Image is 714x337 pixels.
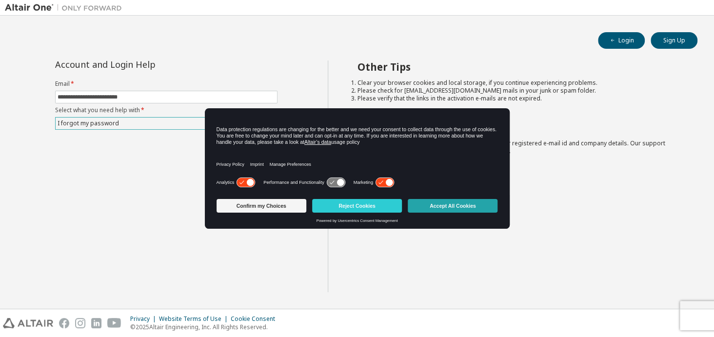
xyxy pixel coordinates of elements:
div: Website Terms of Use [159,315,231,323]
img: facebook.svg [59,318,69,328]
img: linkedin.svg [91,318,101,328]
button: Login [598,32,645,49]
li: Clear your browser cookies and local storage, if you continue experiencing problems. [357,79,680,87]
div: I forgot my password [56,118,120,129]
img: Altair One [5,3,127,13]
div: Privacy [130,315,159,323]
img: altair_logo.svg [3,318,53,328]
p: © 2025 Altair Engineering, Inc. All Rights Reserved. [130,323,281,331]
img: youtube.svg [107,318,121,328]
span: with a brief description of the problem, your registered e-mail id and company details. Our suppo... [357,139,665,155]
div: Cookie Consent [231,315,281,323]
h2: Not sure how to login? [357,121,680,134]
div: I forgot my password [56,118,277,129]
label: Select what you need help with [55,106,278,114]
h2: Other Tips [357,60,680,73]
img: instagram.svg [75,318,85,328]
div: Account and Login Help [55,60,233,68]
label: Email [55,80,278,88]
li: Please check for [EMAIL_ADDRESS][DOMAIN_NAME] mails in your junk or spam folder. [357,87,680,95]
button: Sign Up [651,32,697,49]
li: Please verify that the links in the activation e-mails are not expired. [357,95,680,102]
